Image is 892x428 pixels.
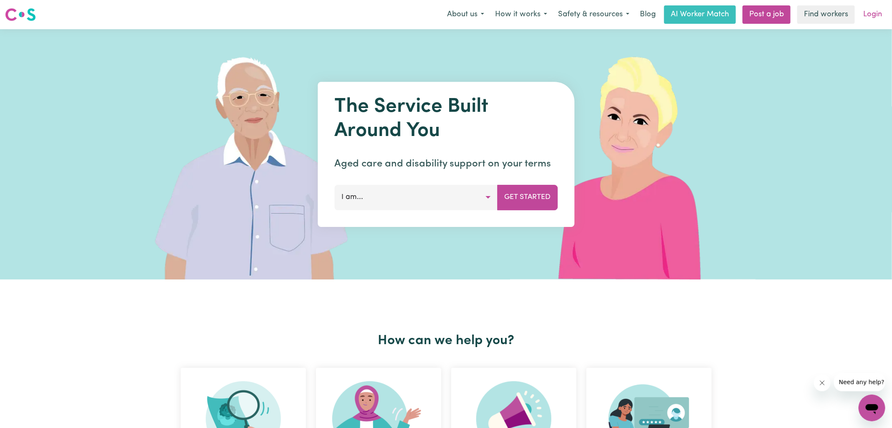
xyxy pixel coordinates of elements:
button: Safety & resources [553,6,635,23]
iframe: Button to launch messaging window [859,395,885,421]
img: Careseekers logo [5,7,36,22]
p: Aged care and disability support on your terms [334,156,558,171]
button: Get Started [497,185,558,210]
a: Post a job [743,5,791,24]
a: Find workers [797,5,855,24]
button: I am... [334,185,498,210]
a: Login [858,5,887,24]
a: Blog [635,5,661,24]
button: How it works [490,6,553,23]
iframe: Close message [814,375,831,391]
a: AI Worker Match [664,5,736,24]
button: About us [442,6,490,23]
h1: The Service Built Around You [334,95,558,143]
h2: How can we help you? [176,333,717,349]
a: Careseekers logo [5,5,36,24]
iframe: Message from company [834,373,885,391]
